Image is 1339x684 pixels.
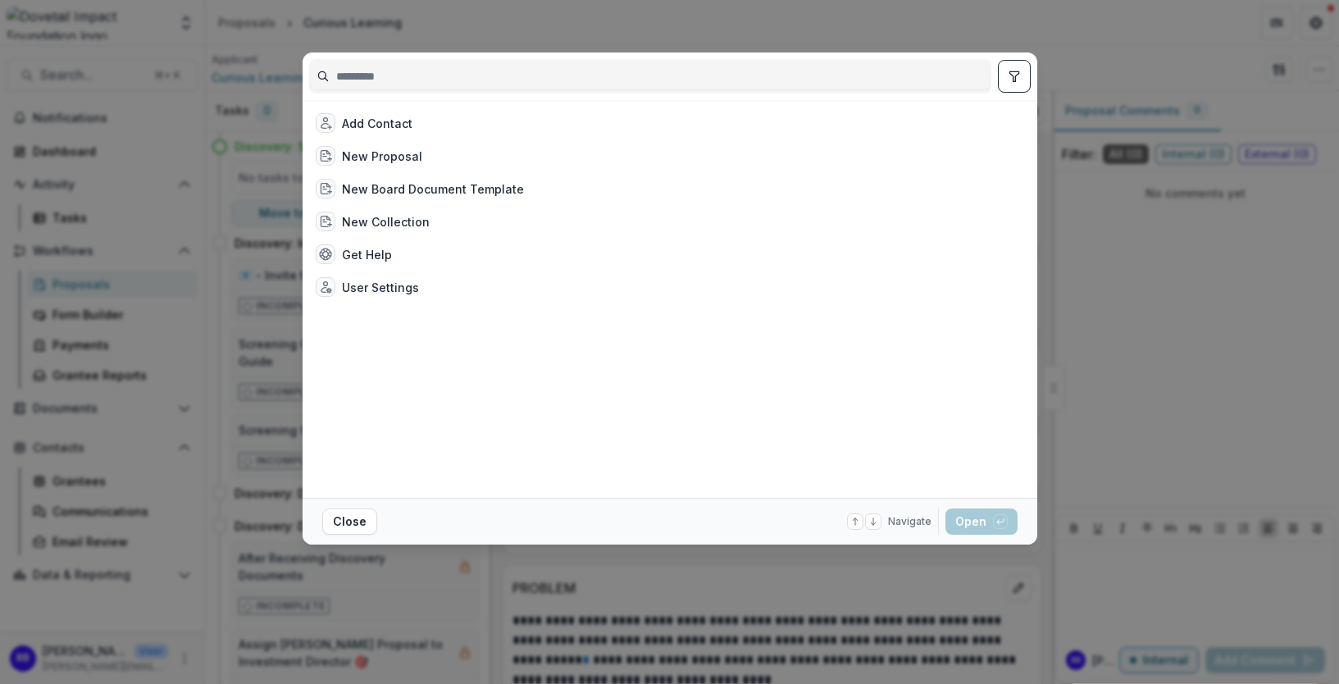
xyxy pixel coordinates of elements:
[322,508,377,535] button: Close
[342,115,412,132] div: Add Contact
[342,148,422,165] div: New Proposal
[888,514,931,529] span: Navigate
[945,508,1018,535] button: Open
[342,246,392,263] div: Get Help
[342,180,524,198] div: New Board Document Template
[342,279,419,296] div: User Settings
[998,60,1031,93] button: toggle filters
[342,213,430,230] div: New Collection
